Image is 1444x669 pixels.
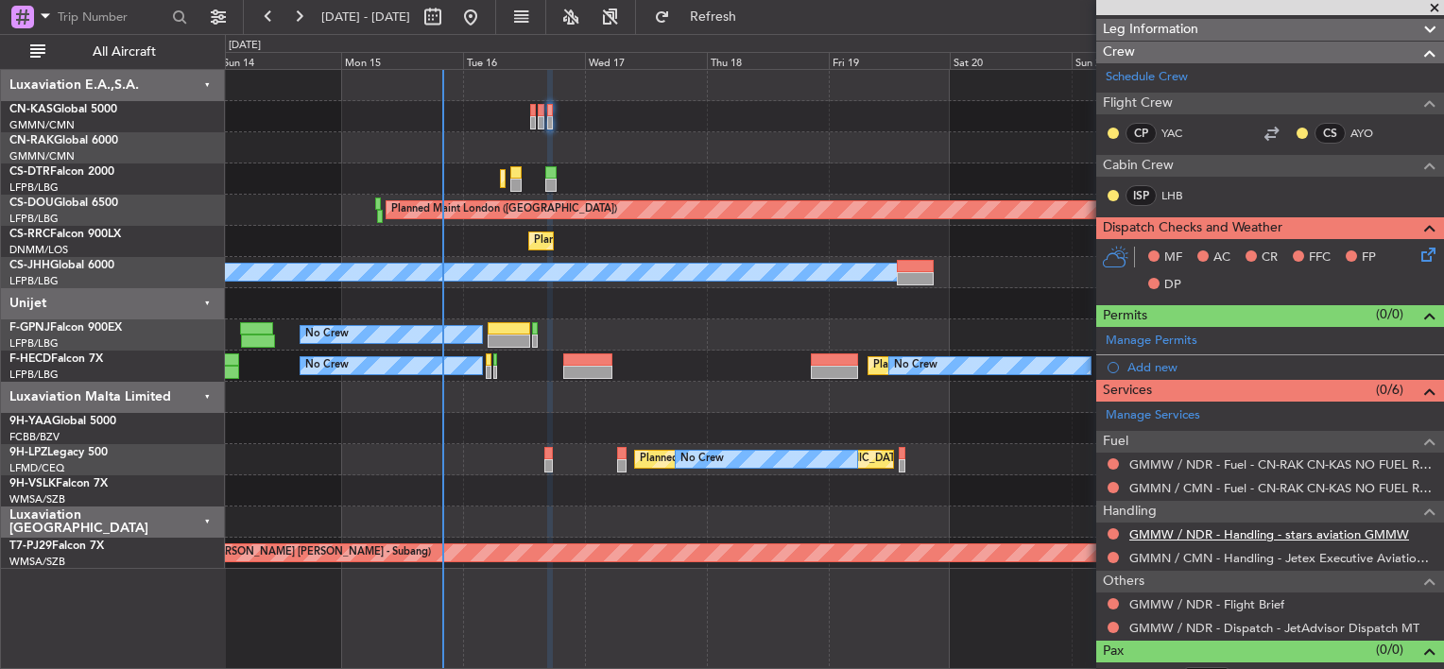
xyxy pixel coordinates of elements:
a: YAC [1161,125,1204,142]
a: LFPB/LBG [9,368,59,382]
span: Handling [1103,501,1157,523]
span: CN-KAS [9,104,53,115]
span: (0/0) [1376,640,1403,660]
a: T7-PJ29Falcon 7X [9,540,104,552]
span: 9H-YAA [9,416,52,427]
a: WMSA/SZB [9,555,65,569]
span: 9H-LPZ [9,447,47,458]
a: FCBB/BZV [9,430,60,444]
a: LFMD/CEQ [9,461,64,475]
a: GMMN / CMN - Handling - Jetex Executive Aviation [GEOGRAPHIC_DATA] GMMN / CMN [1129,550,1435,566]
a: AYO [1350,125,1393,142]
a: LFPB/LBG [9,336,59,351]
span: Others [1103,571,1144,592]
span: MF [1164,249,1182,267]
span: Cabin Crew [1103,155,1174,177]
div: CP [1126,123,1157,144]
a: Schedule Crew [1106,68,1188,87]
a: LFPB/LBG [9,274,59,288]
a: CS-RRCFalcon 900LX [9,229,121,240]
span: F-GPNJ [9,322,50,334]
a: F-GPNJFalcon 900EX [9,322,122,334]
a: GMMW / NDR - Fuel - CN-RAK CN-KAS NO FUEL REQUIRED GMMW / NDR [1129,456,1435,472]
div: No Crew [305,352,349,380]
a: GMMN/CMN [9,149,75,163]
a: LFPB/LBG [9,212,59,226]
div: Planned Maint London ([GEOGRAPHIC_DATA]) [391,196,617,224]
span: CS-RRC [9,229,50,240]
span: T7-PJ29 [9,540,52,552]
a: LFPB/LBG [9,180,59,195]
div: CS [1315,123,1346,144]
span: Permits [1103,305,1147,327]
a: DNMM/LOS [9,243,68,257]
a: GMMW / NDR - Dispatch - JetAdvisor Dispatch MT [1129,620,1419,636]
a: 9H-LPZLegacy 500 [9,447,108,458]
div: Sun 21 [1072,52,1194,69]
a: CS-DTRFalcon 2000 [9,166,114,178]
span: 9H-VSLK [9,478,56,489]
a: 9H-YAAGlobal 5000 [9,416,116,427]
span: FP [1362,249,1376,267]
a: CS-DOUGlobal 6500 [9,197,118,209]
span: F-HECD [9,353,51,365]
span: Crew [1103,42,1135,63]
a: CN-RAKGlobal 6000 [9,135,118,146]
div: Fri 19 [829,52,951,69]
span: Flight Crew [1103,93,1173,114]
span: Leg Information [1103,19,1198,41]
div: Tue 16 [463,52,585,69]
div: ISP [1126,185,1157,206]
div: No Crew [305,320,349,349]
span: CS-JHH [9,260,50,271]
div: Thu 18 [707,52,829,69]
button: Refresh [645,2,759,32]
a: Manage Permits [1106,332,1197,351]
div: Planned Maint [GEOGRAPHIC_DATA] ([GEOGRAPHIC_DATA]) [534,227,832,255]
span: CR [1262,249,1278,267]
div: No Crew [680,445,724,473]
a: GMMW / NDR - Flight Brief [1129,596,1284,612]
a: 9H-VSLKFalcon 7X [9,478,108,489]
span: Fuel [1103,431,1128,453]
span: (0/0) [1376,304,1403,324]
div: [DATE] [229,38,261,54]
a: CS-JHHGlobal 6000 [9,260,114,271]
span: Dispatch Checks and Weather [1103,217,1282,239]
a: LHB [1161,187,1204,204]
span: AC [1213,249,1230,267]
span: Services [1103,380,1152,402]
div: Add new [1127,359,1435,375]
div: Mon 15 [341,52,463,69]
span: CN-RAK [9,135,54,146]
a: WMSA/SZB [9,492,65,506]
input: Trip Number [58,3,166,31]
a: GMMW / NDR - Handling - stars aviation GMMW [1129,526,1409,542]
a: GMMN/CMN [9,118,75,132]
div: Planned Maint [GEOGRAPHIC_DATA] ([GEOGRAPHIC_DATA]) [873,352,1171,380]
span: [DATE] - [DATE] [321,9,410,26]
div: Sun 14 [219,52,341,69]
span: Pax [1103,641,1124,662]
a: GMMN / CMN - Fuel - CN-RAK CN-KAS NO FUEL REQUIRED GMMN / CMN [1129,480,1435,496]
button: All Aircraft [21,37,205,67]
div: Planned [GEOGRAPHIC_DATA] ([GEOGRAPHIC_DATA]) [640,445,907,473]
span: Refresh [674,10,753,24]
a: F-HECDFalcon 7X [9,353,103,365]
span: FFC [1309,249,1331,267]
div: No Crew [894,352,937,380]
a: CN-KASGlobal 5000 [9,104,117,115]
div: Sat 20 [950,52,1072,69]
span: CS-DOU [9,197,54,209]
span: CS-DTR [9,166,50,178]
span: DP [1164,276,1181,295]
a: Manage Services [1106,406,1200,425]
span: (0/6) [1376,380,1403,400]
span: All Aircraft [49,45,199,59]
div: Wed 17 [585,52,707,69]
